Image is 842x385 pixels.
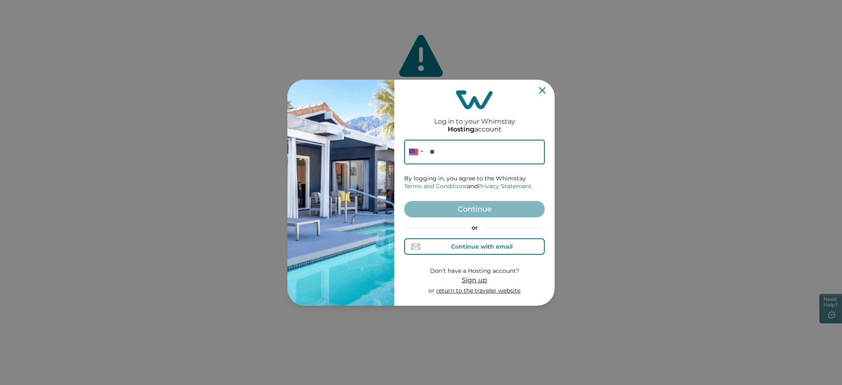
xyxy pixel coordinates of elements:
h2: Log in to your Whimstay [434,109,515,125]
span: Sign up [462,276,487,284]
button: Continue with email [404,238,545,255]
div: United States: + 1 [404,140,426,164]
a: return to the traveler website [436,287,520,294]
button: Continue [404,201,545,217]
button: Close [539,87,546,94]
p: account [448,125,502,134]
a: Terms and Conditions [404,182,467,190]
a: Privacy Statement. [478,182,533,190]
p: By logging in, you agree to the Whimstay and [404,175,545,191]
p: or [404,224,545,232]
div: Continue with email [451,243,513,250]
img: auth-banner [287,80,394,306]
img: login-logo [456,90,493,109]
p: Don’t have a Hosting account? [428,267,520,275]
p: or [428,287,520,295]
p: Hosting [448,125,474,134]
